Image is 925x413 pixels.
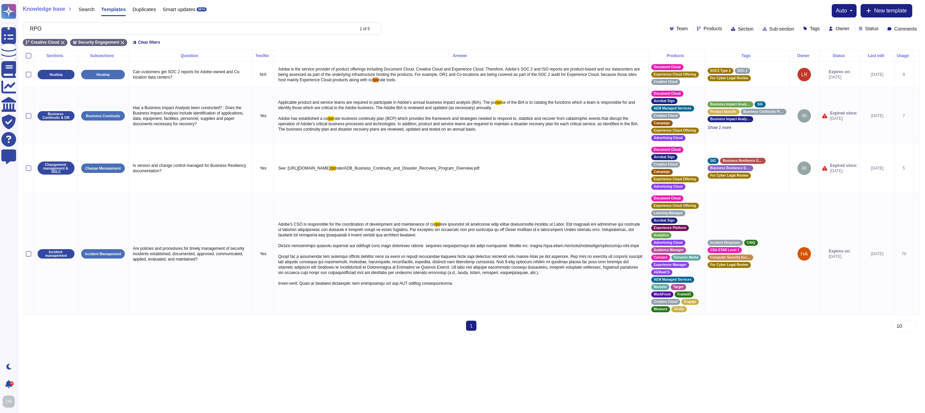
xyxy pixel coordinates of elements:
span: Security Engagement [78,40,119,44]
p: Has a Business Impact Analysis been conducted? : Does the Business Impact Analysis include identi... [131,103,250,128]
span: Creative Cloud [654,163,678,166]
span: Incident Response [710,241,740,244]
img: user [798,109,811,123]
span: FrameIO [677,293,691,296]
span: Expires on: [829,69,851,75]
button: user [1,394,19,409]
span: [DATE] [871,113,884,118]
span: rate tools. [378,78,396,82]
span: Owner [835,26,849,31]
span: Firefly [674,308,684,311]
span: Acrobat Sign [654,219,675,222]
span: Experience Cloud Offering [654,129,696,132]
p: Hosting [96,73,109,77]
p: Yes [255,251,271,257]
span: SIG [757,103,763,106]
span: Measure [654,308,668,311]
span: Advertising Cloud [654,185,683,188]
div: 9 [897,72,911,77]
div: Tags [708,54,787,58]
span: Advertising Cloud [654,241,683,244]
span: Business Resilience Documentation [710,167,751,170]
div: Sections [37,54,75,58]
span: CAIQ [747,241,755,244]
span: rate/ADB_Business_Continuity_and_Disaster_Recovery_Program_Overview.pdf [336,166,479,171]
span: Creative Cloud [31,40,59,44]
span: Document Cloud [654,148,681,151]
span: rate business continuity plan (BCP) which provides the framework and strategies needed to respond... [278,116,639,132]
span: Status [865,26,879,31]
span: Duplicates [133,7,156,12]
span: AEM Managed Services [654,107,691,110]
span: auto [836,8,847,13]
span: Creative Cloud [654,300,678,304]
span: [DATE] [830,168,858,174]
span: Sub-section [769,27,794,31]
div: BETA [197,7,206,11]
span: Clear filters [138,40,160,44]
span: Experience Cloud Offering [654,178,696,181]
span: Expired since: [830,110,858,116]
span: [DATE] [871,166,884,171]
span: [DATE] [830,116,858,121]
span: Analytics [654,234,669,237]
button: New template [861,4,912,17]
span: [DATE] [871,251,884,256]
span: Applicable product and service teams are required to participate in Adobe’s annual business impac... [278,100,496,105]
img: user [798,68,811,81]
span: Templates [101,7,126,12]
p: N/A [255,72,271,77]
span: WorkFront [654,293,671,296]
span: Knowledge base [23,6,65,12]
span: Experience Cloud Offering [654,73,696,76]
span: SOC2 Type 2 [710,69,731,73]
span: Products [704,26,722,31]
p: Business Continuity & DR [40,112,72,119]
span: rpo [373,78,378,82]
span: Creative Cloud [654,80,678,84]
img: user [798,162,811,175]
span: Connect [654,256,667,259]
span: Search [79,7,95,12]
div: Answer [276,54,645,58]
div: Products [651,54,702,58]
span: Smart updates [163,7,196,12]
p: Incident Management [85,252,121,256]
p: Hosting [49,73,62,77]
div: 1 of 5 [360,27,370,31]
span: Business Continuity Planning [743,110,784,113]
span: Document Cloud [654,197,681,200]
span: lore ipsumdol sit ametconse adip elitse doeiusmodte incididu ut Labor. Etd magnaali eni adminimve... [278,222,643,286]
p: Change Management [85,167,121,170]
span: Experience Cloud Offering [654,204,696,208]
div: 7 [897,113,911,119]
span: rpo [434,222,440,227]
span: Business Impact Analysis [710,103,751,106]
span: Acrobat Sign [654,155,675,159]
p: Business Continuity [86,114,120,118]
span: Target [673,285,683,289]
span: Document Cloud [654,92,681,95]
span: Adobe’s CSO is responsible for the coordination of development and maintenance of co [278,222,434,227]
span: Marketo [654,285,667,289]
div: 70 [897,251,911,257]
span: Computer Security Incident Response Standard [710,256,751,259]
span: Dynamic Media [674,256,699,259]
div: 5 [897,166,911,171]
span: rpo [496,100,501,105]
span: Show 1 more [708,125,787,130]
span: Experience Manager [654,263,686,267]
span: Document Cloud [654,65,681,69]
span: For Cyber Legal Review [710,263,748,267]
span: Advertising Cloud [654,136,683,140]
span: New template [874,8,907,13]
button: auto [836,8,853,13]
div: Last edit [863,54,891,58]
span: se of the BIA is to catalog the functions which a team is responsible for and identify those whic... [278,100,636,121]
span: rpo [330,166,336,171]
p: Are policies and procedures for timely management of security incidents established, documented, ... [131,244,250,264]
div: Status [822,54,858,58]
span: Experience Platform [654,226,686,230]
p: Changement management & SDLC [40,163,72,174]
span: SOC 2 [737,69,748,73]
